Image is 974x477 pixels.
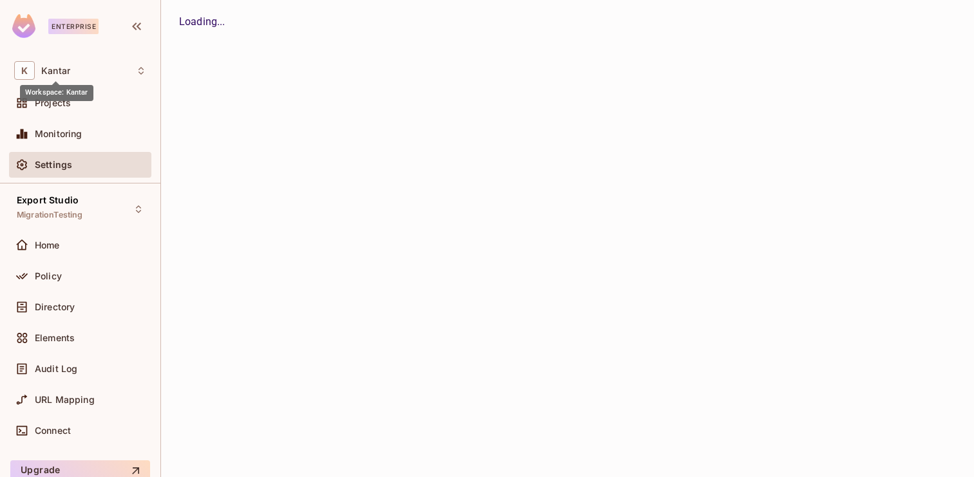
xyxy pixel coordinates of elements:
[48,19,99,34] div: Enterprise
[35,240,60,250] span: Home
[35,98,71,108] span: Projects
[17,210,82,220] span: MigrationTesting
[35,333,75,343] span: Elements
[35,160,72,170] span: Settings
[179,14,956,30] div: Loading...
[35,364,77,374] span: Audit Log
[17,195,79,205] span: Export Studio
[35,395,95,405] span: URL Mapping
[12,14,35,38] img: SReyMgAAAABJRU5ErkJggg==
[20,85,93,101] div: Workspace: Kantar
[41,66,70,76] span: Workspace: Kantar
[14,61,35,80] span: K
[35,426,71,436] span: Connect
[35,302,75,312] span: Directory
[35,129,82,139] span: Monitoring
[35,271,62,281] span: Policy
